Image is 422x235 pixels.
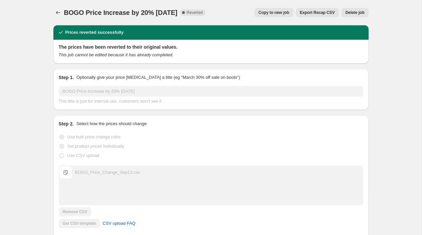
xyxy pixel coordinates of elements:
h2: Prices reverted successfully [65,29,124,36]
h2: The prices have been reverted to their original values. [59,44,363,50]
span: CSV upload FAQ [103,220,135,227]
a: CSV upload FAQ [99,218,139,229]
h2: Step 2. [59,120,74,127]
button: Price change jobs [53,8,63,17]
span: Use CSV upload [67,153,99,158]
span: Export Recap CSV [300,10,335,15]
span: Set product prices individually [67,144,124,149]
p: Optionally give your price [MEDICAL_DATA] a title (eg "March 30% off sale on boots") [76,74,240,81]
span: Copy to new job [258,10,289,15]
i: This job cannot be edited because it has already completed. [59,52,174,57]
h2: Step 1. [59,74,74,81]
div: BOGO_Price_Change_Sep13.csv [75,169,140,176]
button: Delete job [341,8,368,17]
p: Select how the prices should change [76,120,147,127]
span: Delete job [345,10,364,15]
button: Export Recap CSV [296,8,339,17]
span: Use bulk price change rules [67,134,120,139]
input: 30% off holiday sale [59,86,363,97]
span: Reverted [187,10,203,15]
button: Copy to new job [254,8,293,17]
span: BOGO Price Increase by 20% [DATE] [64,9,177,16]
span: This title is just for internal use, customers won't see it [59,99,162,104]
